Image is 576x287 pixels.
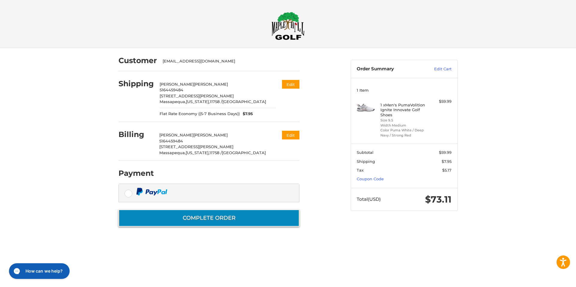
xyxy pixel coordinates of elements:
[210,99,222,104] span: 11758 /
[186,99,210,104] span: [US_STATE],
[428,99,451,105] div: $59.99
[160,87,183,92] span: 5164459484
[357,150,373,155] span: Subtotal
[271,12,304,40] img: Maple Hill Golf
[118,130,154,139] h2: Billing
[439,150,451,155] span: $59.99
[222,99,266,104] span: [GEOGRAPHIC_DATA]
[380,128,426,138] li: Color Puma White / Deep Navy / Strong Red
[136,188,167,195] img: PayPal icon
[163,58,293,64] div: [EMAIL_ADDRESS][DOMAIN_NAME]
[425,194,451,205] span: $73.11
[159,144,233,149] span: [STREET_ADDRESS][PERSON_NAME]
[6,261,73,281] iframe: Gorgias live chat messenger
[118,169,154,178] h2: Payment
[118,79,154,88] h2: Shipping
[380,118,426,123] li: Size 9.5
[240,111,253,117] span: $7.95
[159,150,186,155] span: Massapequa,
[194,82,228,87] span: [PERSON_NAME]
[380,102,426,117] h4: 1 x Men's PumaVolition Ignite Innovate Golf Shoes
[193,133,228,137] span: [PERSON_NAME]
[118,56,157,65] h2: Customer
[160,111,240,117] span: Flat Rate Economy ((5-7 Business Days))
[282,80,299,89] button: Edit
[357,159,375,164] span: Shipping
[442,159,451,164] span: $7.95
[357,168,364,173] span: Tax
[186,150,209,155] span: [US_STATE],
[380,123,426,128] li: Width Medium
[442,168,451,173] span: $5.17
[357,176,384,181] a: Coupon Code
[160,82,194,87] span: [PERSON_NAME]
[222,150,266,155] span: [GEOGRAPHIC_DATA]
[160,99,186,104] span: Massapequa,
[357,66,421,72] h3: Order Summary
[159,139,183,143] span: 5164459484
[421,66,451,72] a: Edit Cart
[357,88,451,93] h3: 1 Item
[209,150,222,155] span: 11758 /
[160,93,234,98] span: [STREET_ADDRESS][PERSON_NAME]
[357,196,381,202] span: Total (USD)
[526,271,576,287] iframe: Google Customer Reviews
[282,131,299,139] button: Edit
[159,133,193,137] span: [PERSON_NAME]
[118,209,299,227] button: Complete order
